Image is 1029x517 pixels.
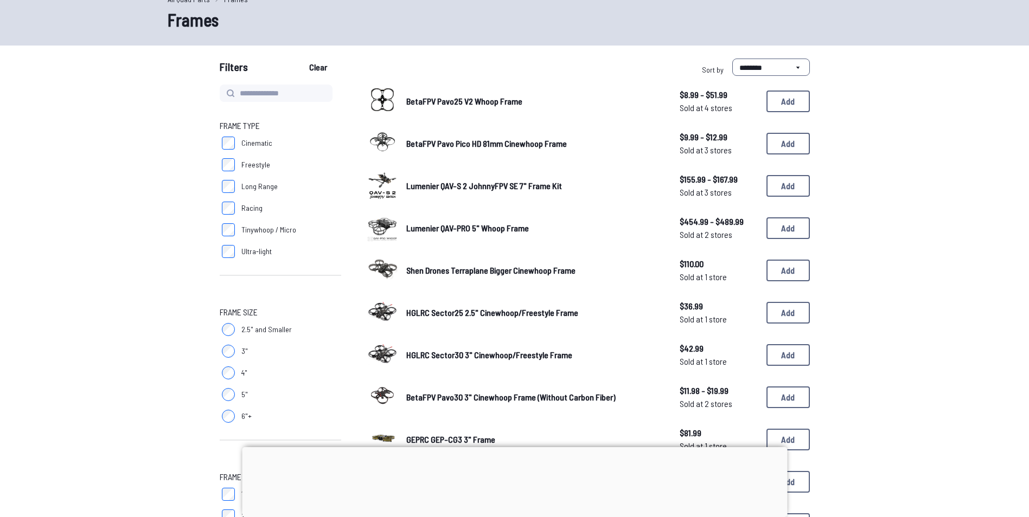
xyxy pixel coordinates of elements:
button: Add [766,471,810,493]
input: 3" [222,345,235,358]
span: $81.99 [680,426,758,440]
img: image [367,127,398,157]
a: BetaFPV Pavo30 3" Cinewhoop Frame (Without Carbon Fiber) [406,391,662,404]
span: Sold at 1 store [680,440,758,453]
span: Frame Type [220,119,260,132]
button: Add [766,429,810,450]
img: image [367,254,398,284]
button: Clear [300,59,336,76]
span: Sold at 1 store [680,355,758,368]
span: Frame Stack Mount [220,470,287,483]
span: Cinematic [241,138,272,148]
input: Tinywhoop / Micro [222,223,235,236]
input: Long Range [222,180,235,193]
a: image [367,423,398,456]
span: Lumenier QAV-PRO 5" Whoop Frame [406,223,529,233]
a: Lumenier QAV-PRO 5" Whoop Frame [406,222,662,235]
a: BetaFPV Pavo25 V2 Whoop Frame [406,95,662,108]
span: Sold at 2 stores [680,228,758,241]
img: image [367,211,398,242]
button: Add [766,260,810,281]
a: image [367,211,398,245]
span: $110.00 [680,257,758,270]
span: Ultra-light [241,246,272,257]
a: image [367,338,398,372]
button: Add [766,91,810,112]
input: Cinematic [222,137,235,150]
a: image [367,296,398,329]
img: image [367,338,398,369]
span: HGLRC Sector25 2.5" Cinewhoop/Freestyle Frame [406,307,578,318]
a: HGLRC Sector30 3" Cinewhoop/Freestyle Frame [406,348,662,361]
span: $8.99 - $51.99 [680,88,758,101]
span: $454.99 - $489.99 [680,215,758,228]
span: $36.99 [680,300,758,313]
a: GEPRC GEP-CG3 3" Frame [406,433,662,446]
a: image [367,85,398,118]
a: BetaFPV Pavo Pico HD 81mm Cinewhoop Frame [406,137,662,150]
button: Add [766,344,810,366]
a: image [367,380,398,414]
img: image [367,169,398,199]
span: 5" [241,389,248,400]
span: Filters [220,59,248,80]
span: 3" [241,346,248,357]
span: Sold at 3 stores [680,144,758,157]
input: 2.5" and Smaller [222,323,235,336]
span: Long Range [241,181,278,192]
img: image [367,296,398,326]
span: 4" [241,367,247,378]
span: Tinywhoop / Micro [241,224,296,235]
select: Sort by [732,59,810,76]
a: image [367,127,398,160]
input: Freestyle [222,158,235,171]
button: Add [766,217,810,239]
input: 4" [222,366,235,379]
img: image [367,380,398,411]
button: Add [766,133,810,154]
input: 5" [222,388,235,401]
input: 6"+ [222,410,235,423]
span: Racing [241,203,263,214]
img: image [367,423,398,453]
span: $155.99 - $167.99 [680,173,758,186]
button: Add [766,302,810,324]
span: Sold at 3 stores [680,186,758,199]
span: BetaFPV Pavo25 V2 Whoop Frame [406,96,522,106]
input: Racing [222,202,235,215]
span: HGLRC Sector30 3" Cinewhoop/Freestyle Frame [406,350,572,360]
span: $11.98 - $19.99 [680,384,758,397]
input: Ultra-light [222,245,235,258]
span: 2.5" and Smaller [241,324,292,335]
span: Frame Size [220,306,258,319]
a: image [367,254,398,287]
span: BetaFPV Pavo Pico HD 81mm Cinewhoop Frame [406,138,567,148]
span: Sort by [702,65,724,74]
span: 16 x 16mm [241,489,272,500]
button: Add [766,175,810,197]
a: Shen Drones Terraplane Bigger Cinewhoop Frame [406,264,662,277]
span: Sold at 4 stores [680,101,758,114]
a: image [367,169,398,203]
a: HGLRC Sector25 2.5" Cinewhoop/Freestyle Frame [406,306,662,319]
span: GEPRC GEP-CG3 3" Frame [406,434,495,444]
span: Shen Drones Terraplane Bigger Cinewhoop Frame [406,265,576,275]
span: Freestyle [241,159,270,170]
span: 6"+ [241,411,252,422]
span: $42.99 [680,342,758,355]
button: Add [766,386,810,408]
h1: Frames [168,7,862,33]
iframe: Advertisement [242,447,787,514]
input: 16 x 16mm [222,488,235,501]
a: Lumenier QAV-S 2 JohnnyFPV SE 7" Frame Kit [406,179,662,192]
span: Sold at 2 stores [680,397,758,410]
span: BetaFPV Pavo30 3" Cinewhoop Frame (Without Carbon Fiber) [406,392,616,402]
span: Lumenier QAV-S 2 JohnnyFPV SE 7" Frame Kit [406,180,562,191]
span: Sold at 1 store [680,270,758,283]
span: Sold at 1 store [680,313,758,326]
img: image [367,85,398,115]
span: $9.99 - $12.99 [680,131,758,144]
